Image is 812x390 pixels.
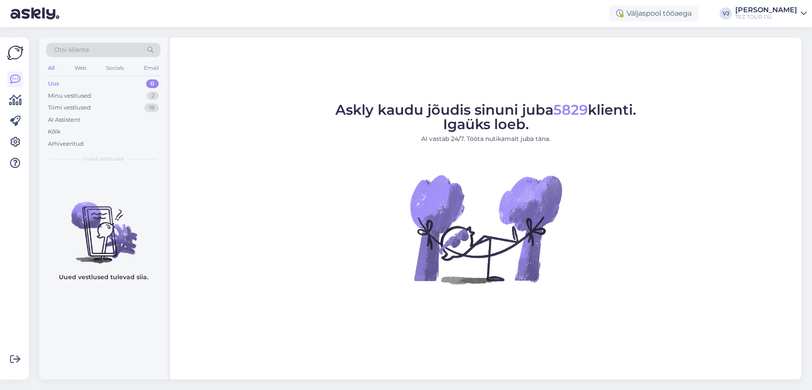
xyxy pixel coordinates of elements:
[147,92,159,100] div: 2
[735,7,797,14] div: [PERSON_NAME]
[735,14,797,21] div: TEZ TOUR OÜ
[104,62,126,74] div: Socials
[735,7,807,21] a: [PERSON_NAME]TEZ TOUR OÜ
[335,101,636,133] span: Askly kaudu jõudis sinuni juba klienti. Igaüks loeb.
[142,62,160,74] div: Email
[407,151,564,308] img: No Chat active
[335,134,636,144] p: AI vastab 24/7. Tööta nutikamalt juba täna.
[48,116,80,124] div: AI Assistent
[609,6,699,21] div: Väljaspool tööaega
[54,45,89,55] span: Otsi kliente
[59,273,148,282] p: Uued vestlused tulevad siia.
[48,103,91,112] div: Tiimi vestlused
[553,101,588,118] span: 5829
[146,79,159,88] div: 0
[46,62,56,74] div: All
[39,186,167,265] img: No chats
[83,155,124,163] span: Uued vestlused
[48,92,91,100] div: Minu vestlused
[73,62,88,74] div: Web
[720,7,732,20] div: VJ
[7,44,24,61] img: Askly Logo
[48,140,84,148] div: Arhiveeritud
[144,103,159,112] div: 18
[48,79,59,88] div: Uus
[48,127,61,136] div: Kõik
